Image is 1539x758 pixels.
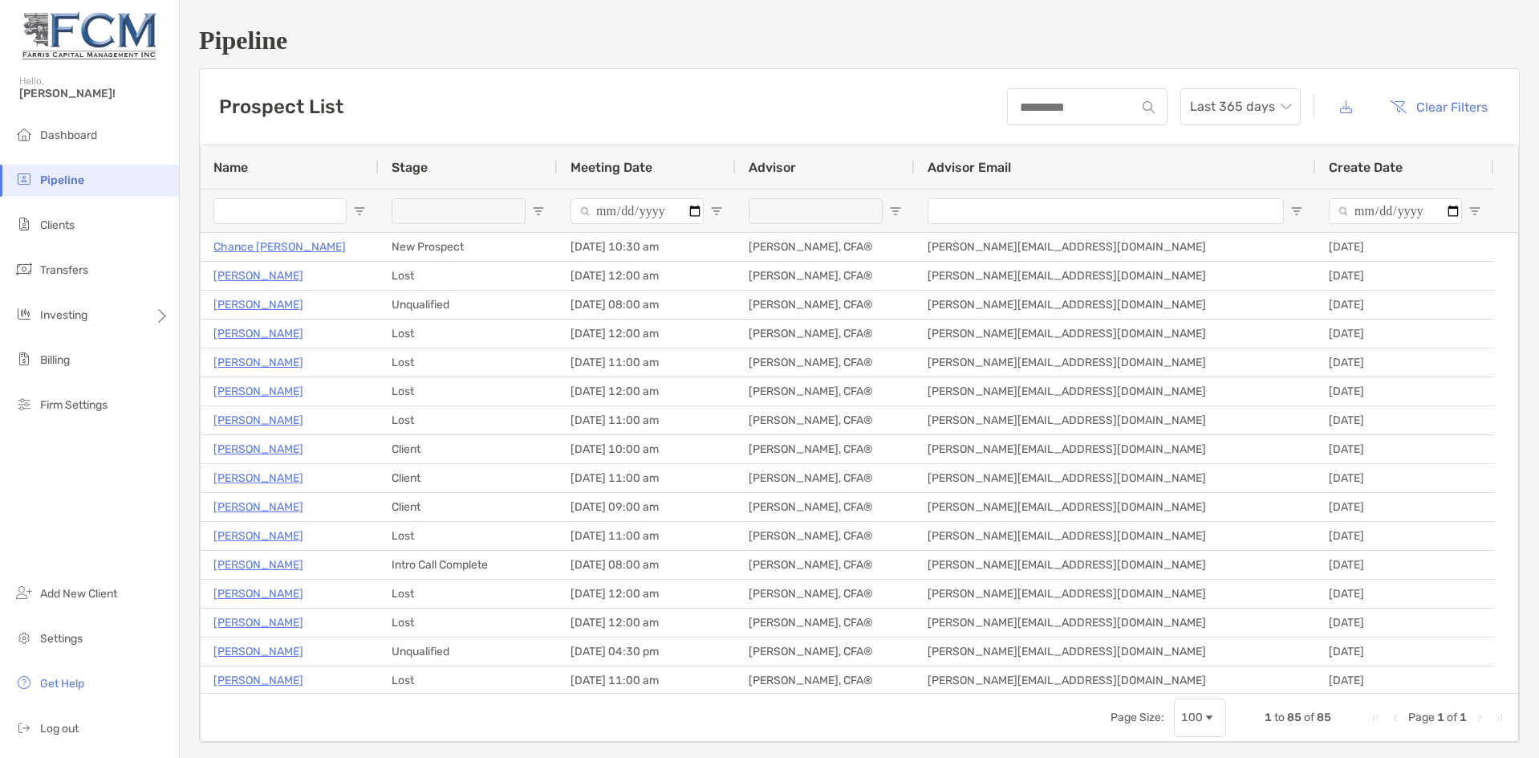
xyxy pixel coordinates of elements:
[889,205,902,218] button: Open Filter Menu
[915,464,1316,492] div: [PERSON_NAME][EMAIL_ADDRESS][DOMAIN_NAME]
[736,522,915,550] div: [PERSON_NAME], CFA®
[14,673,34,692] img: get-help icon
[40,398,108,412] span: Firm Settings
[379,233,558,261] div: New Prospect
[40,353,70,367] span: Billing
[1316,435,1494,463] div: [DATE]
[213,381,303,401] a: [PERSON_NAME]
[1174,699,1226,737] div: Page Size
[915,580,1316,608] div: [PERSON_NAME][EMAIL_ADDRESS][DOMAIN_NAME]
[558,464,736,492] div: [DATE] 11:00 am
[1408,711,1435,724] span: Page
[213,613,303,633] a: [PERSON_NAME]
[558,377,736,405] div: [DATE] 12:00 am
[14,628,34,647] img: settings icon
[558,262,736,290] div: [DATE] 12:00 am
[928,198,1284,224] input: Advisor Email Filter Input
[213,198,347,224] input: Name Filter Input
[915,493,1316,521] div: [PERSON_NAME][EMAIL_ADDRESS][DOMAIN_NAME]
[379,291,558,319] div: Unqualified
[915,638,1316,666] div: [PERSON_NAME][EMAIL_ADDRESS][DOMAIN_NAME]
[379,320,558,348] div: Lost
[213,266,303,286] a: [PERSON_NAME]
[213,410,303,430] p: [PERSON_NAME]
[710,205,723,218] button: Open Filter Menu
[736,551,915,579] div: [PERSON_NAME], CFA®
[213,324,303,344] p: [PERSON_NAME]
[1316,291,1494,319] div: [DATE]
[14,259,34,279] img: transfers icon
[1304,711,1314,724] span: of
[558,291,736,319] div: [DATE] 08:00 am
[14,214,34,234] img: clients icon
[915,406,1316,434] div: [PERSON_NAME][EMAIL_ADDRESS][DOMAIN_NAME]
[1143,101,1155,113] img: input icon
[14,718,34,737] img: logout icon
[353,205,366,218] button: Open Filter Menu
[19,87,169,100] span: [PERSON_NAME]!
[736,464,915,492] div: [PERSON_NAME], CFA®
[14,583,34,602] img: add_new_client icon
[1287,711,1301,724] span: 85
[558,666,736,695] div: [DATE] 11:00 am
[1447,711,1457,724] span: of
[219,96,343,118] h3: Prospect List
[379,435,558,463] div: Client
[40,677,84,691] span: Get Help
[213,497,303,517] a: [PERSON_NAME]
[379,348,558,377] div: Lost
[1316,464,1494,492] div: [DATE]
[915,609,1316,637] div: [PERSON_NAME][EMAIL_ADDRESS][DOMAIN_NAME]
[379,551,558,579] div: Intro Call Complete
[1316,580,1494,608] div: [DATE]
[199,26,1520,55] h1: Pipeline
[213,353,303,373] a: [PERSON_NAME]
[14,124,34,144] img: dashboard icon
[379,262,558,290] div: Lost
[392,160,428,175] span: Stage
[213,295,303,315] a: [PERSON_NAME]
[736,348,915,377] div: [PERSON_NAME], CFA®
[379,464,558,492] div: Client
[558,638,736,666] div: [DATE] 04:30 pm
[213,584,303,604] a: [PERSON_NAME]
[558,493,736,521] div: [DATE] 09:00 am
[1111,711,1164,724] div: Page Size:
[213,237,346,257] p: Chance [PERSON_NAME]
[736,493,915,521] div: [PERSON_NAME], CFA®
[379,609,558,637] div: Lost
[1329,160,1403,175] span: Create Date
[14,394,34,414] img: firm-settings icon
[736,291,915,319] div: [PERSON_NAME], CFA®
[736,666,915,695] div: [PERSON_NAME], CFA®
[1316,493,1494,521] div: [DATE]
[14,169,34,189] img: pipeline icon
[1274,711,1285,724] span: to
[213,439,303,459] a: [PERSON_NAME]
[1265,711,1272,724] span: 1
[40,722,79,736] span: Log out
[1316,522,1494,550] div: [DATE]
[14,349,34,369] img: billing icon
[558,551,736,579] div: [DATE] 08:00 am
[1316,551,1494,579] div: [DATE]
[213,670,303,691] a: [PERSON_NAME]
[558,522,736,550] div: [DATE] 11:00 am
[19,6,160,64] img: Zoe Logo
[736,406,915,434] div: [PERSON_NAME], CFA®
[571,198,704,224] input: Meeting Date Filter Input
[379,377,558,405] div: Lost
[40,218,75,232] span: Clients
[1316,666,1494,695] div: [DATE]
[915,435,1316,463] div: [PERSON_NAME][EMAIL_ADDRESS][DOMAIN_NAME]
[1389,711,1402,724] div: Previous Page
[1378,89,1500,124] button: Clear Filters
[1181,711,1203,724] div: 100
[1437,711,1444,724] span: 1
[558,348,736,377] div: [DATE] 11:00 am
[1492,711,1505,724] div: Last Page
